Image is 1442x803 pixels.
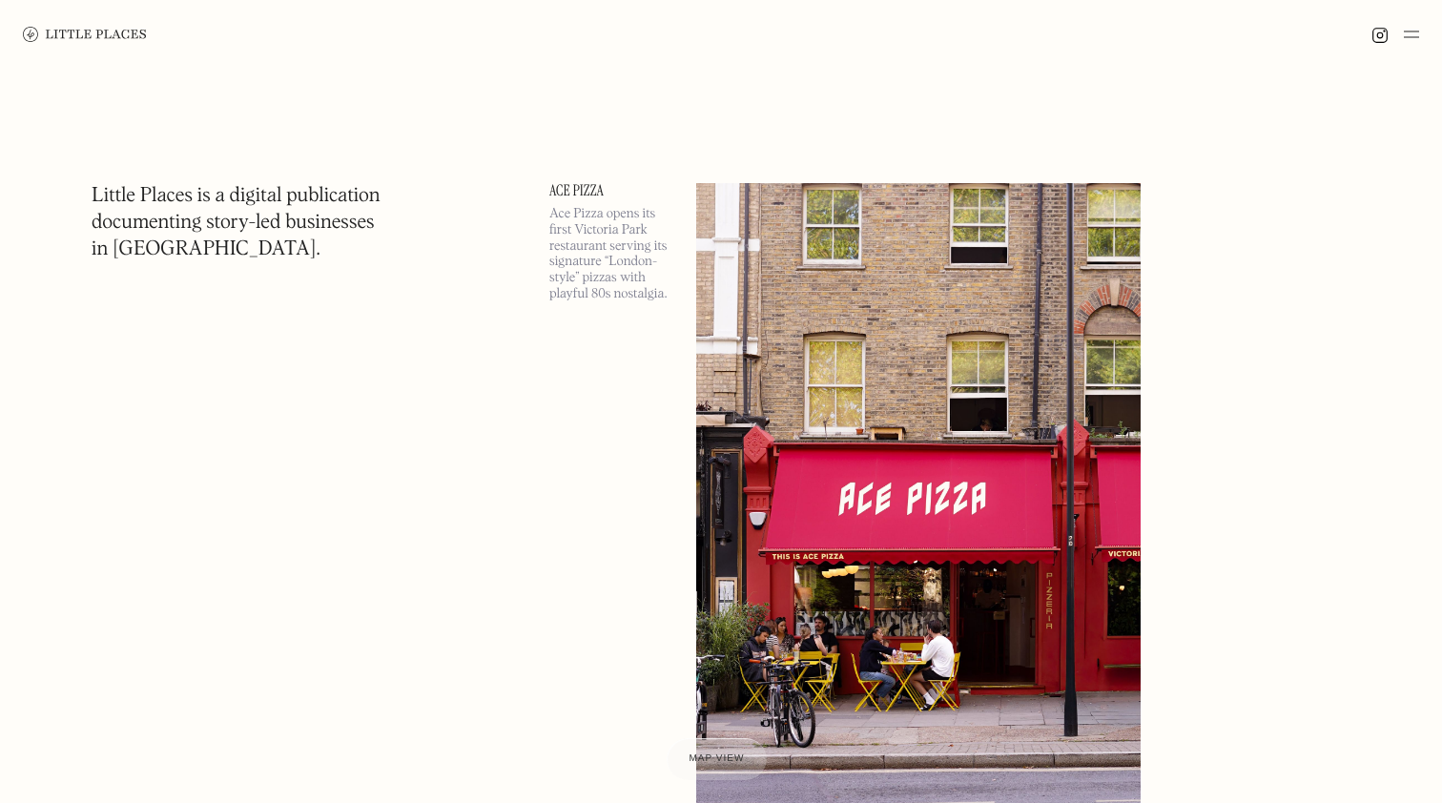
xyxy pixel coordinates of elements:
[92,183,381,263] h1: Little Places is a digital publication documenting story-led businesses in [GEOGRAPHIC_DATA].
[667,738,768,780] a: Map view
[549,183,673,198] a: Ace Pizza
[690,753,745,764] span: Map view
[549,206,673,302] p: Ace Pizza opens its first Victoria Park restaurant serving its signature “London-style” pizzas wi...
